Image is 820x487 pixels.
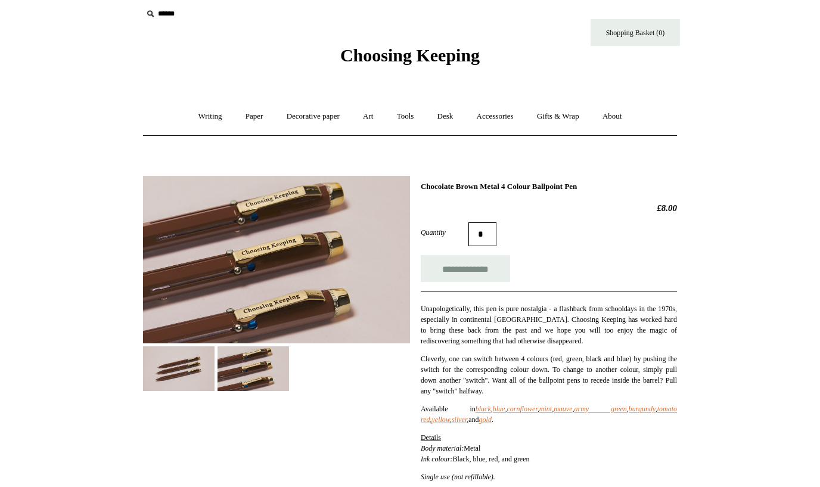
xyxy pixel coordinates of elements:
[143,346,215,391] img: Chocolate Brown Metal 4 Colour Ballpoint Pen
[421,433,441,442] span: Details
[352,101,384,132] a: Art
[507,405,537,413] a: cornflower
[143,176,410,343] img: Chocolate Brown Metal 4 Colour Ballpoint Pen
[421,405,677,424] span: Available in and .
[431,415,449,424] a: yellow
[479,415,492,424] a: gold
[466,101,524,132] a: Accessories
[627,405,629,413] i: ,
[218,346,289,391] img: Chocolate Brown Metal 4 Colour Ballpoint Pen
[421,455,453,463] i: Ink colour:
[493,405,505,413] a: blue
[554,405,572,413] a: mauve
[552,405,554,413] i: ,
[572,405,574,413] i: ,
[421,182,677,191] h1: Chocolate Brown Metal 4 Colour Ballpoint Pen
[340,45,480,65] span: Choosing Keeping
[421,303,677,346] p: Unapologetically, this pen is pure nostalgia - a flashback from schooldays in the 1970s, especial...
[421,473,497,481] em: Single use (not refillable).
[421,444,464,452] i: Body material:
[340,55,480,63] a: Choosing Keeping
[629,405,656,413] a: burgundy
[476,405,491,413] a: black
[591,19,680,46] a: Shopping Basket (0)
[592,101,633,132] a: About
[505,405,507,413] i: ,
[427,101,464,132] a: Desk
[656,405,657,413] i: ,
[526,101,590,132] a: Gifts & Wrap
[276,101,350,132] a: Decorative paper
[491,405,493,413] i: ,
[421,203,677,213] h2: £8.00
[450,415,452,424] i: ,
[421,432,677,464] p: Metal Black, blue, red, and green
[539,405,552,413] a: mint
[538,405,539,413] i: ,
[452,415,467,424] a: silver
[386,101,425,132] a: Tools
[574,405,626,413] a: army green
[421,227,468,238] label: Quantity
[421,353,677,396] p: Cleverly, one can switch between 4 colours (red, green, black and blue) by pushing the switch for...
[467,415,468,424] i: ,
[235,101,274,132] a: Paper
[188,101,233,132] a: Writing
[430,415,431,424] i: ,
